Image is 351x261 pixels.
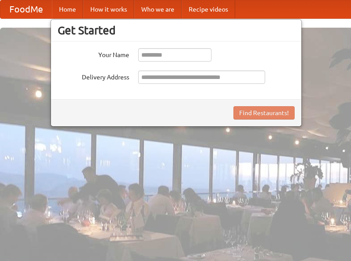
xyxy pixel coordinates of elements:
[58,70,129,82] label: Delivery Address
[0,0,52,18] a: FoodMe
[52,0,83,18] a: Home
[58,24,295,37] h3: Get Started
[134,0,182,18] a: Who we are
[233,106,295,120] button: Find Restaurants!
[58,48,129,59] label: Your Name
[182,0,235,18] a: Recipe videos
[83,0,134,18] a: How it works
